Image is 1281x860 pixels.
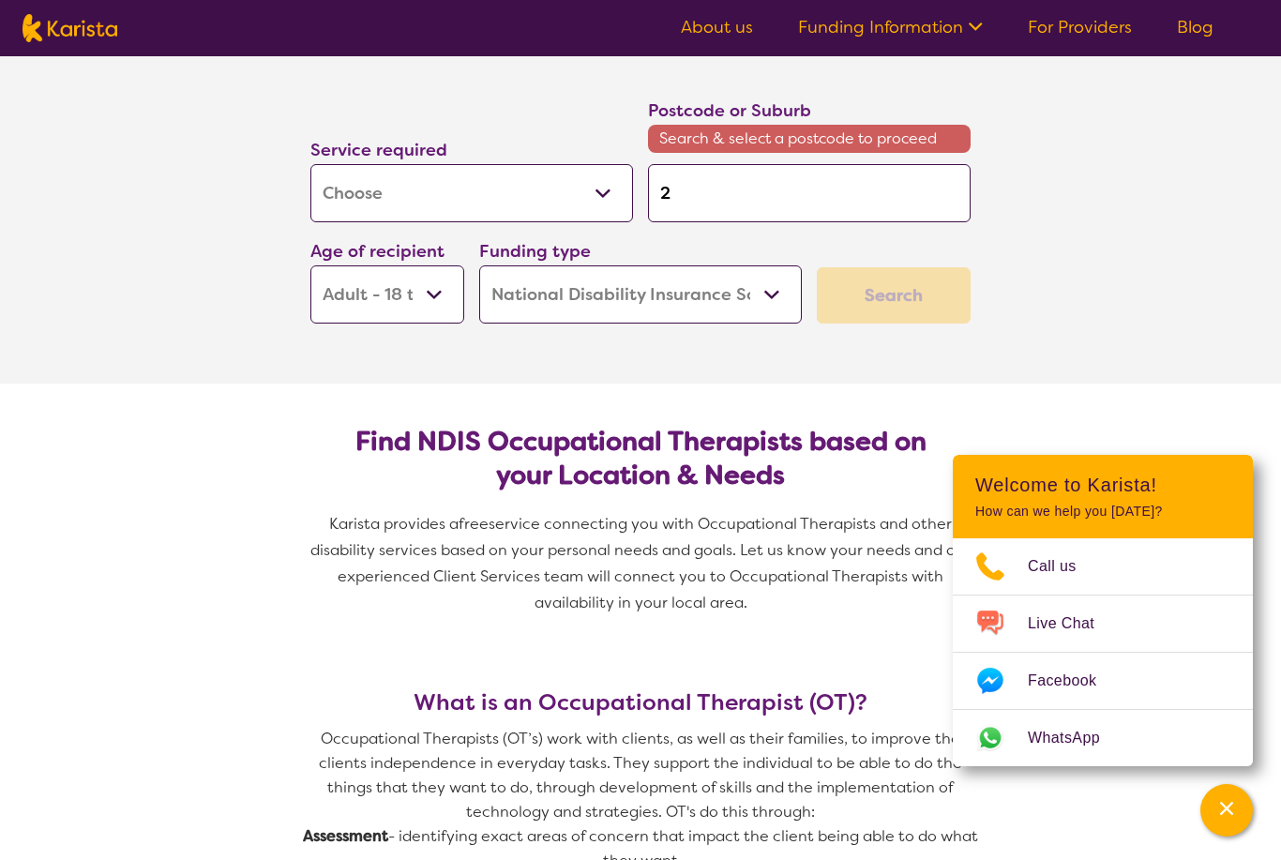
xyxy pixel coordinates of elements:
span: WhatsApp [1028,724,1123,752]
span: service connecting you with Occupational Therapists and other disability services based on your p... [310,514,974,612]
a: Blog [1177,16,1213,38]
h3: What is an Occupational Therapist (OT)? [303,689,978,716]
span: Search & select a postcode to proceed [648,125,971,153]
a: About us [681,16,753,38]
span: Live Chat [1028,610,1117,638]
label: Postcode or Suburb [648,99,811,122]
a: For Providers [1028,16,1132,38]
label: Funding type [479,240,591,263]
input: Type [648,164,971,222]
a: Funding Information [798,16,983,38]
span: Karista provides a [329,514,459,534]
h2: Welcome to Karista! [975,474,1230,496]
label: Age of recipient [310,240,445,263]
button: Channel Menu [1200,784,1253,837]
strong: Assessment [303,826,388,846]
ul: Choose channel [953,538,1253,766]
span: free [459,514,489,534]
p: Occupational Therapists (OT’s) work with clients, as well as their families, to improve the clien... [303,727,978,824]
span: Call us [1028,552,1099,581]
label: Service required [310,139,447,161]
img: Karista logo [23,14,117,42]
h2: Find NDIS Occupational Therapists based on your Location & Needs [325,425,956,492]
a: Web link opens in a new tab. [953,710,1253,766]
span: Facebook [1028,667,1119,695]
div: Channel Menu [953,455,1253,766]
p: How can we help you [DATE]? [975,504,1230,520]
